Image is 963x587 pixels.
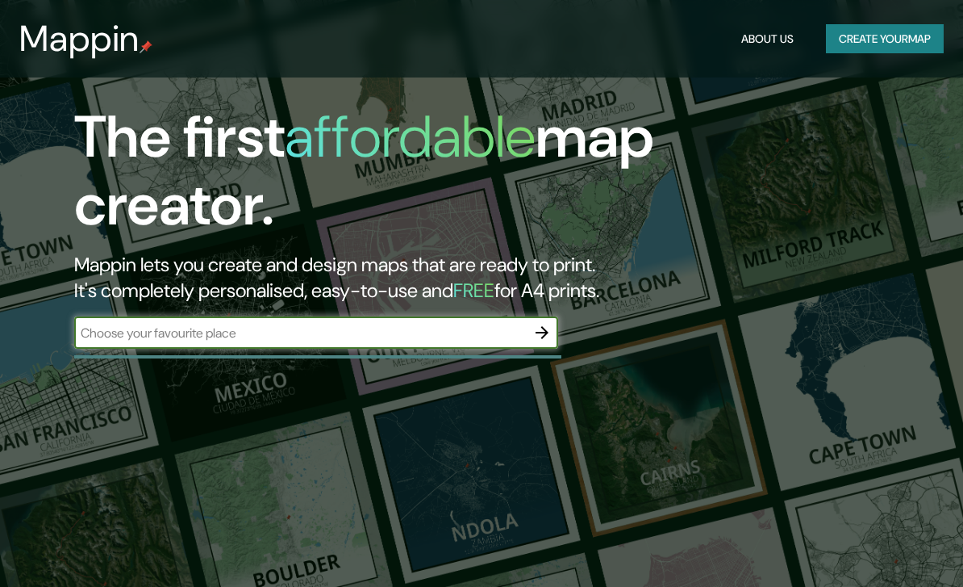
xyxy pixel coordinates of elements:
h3: Mappin [19,18,140,60]
button: About Us [735,24,800,54]
button: Create yourmap [826,24,944,54]
h2: Mappin lets you create and design maps that are ready to print. It's completely personalised, eas... [74,252,844,304]
h5: FREE [453,278,494,303]
input: Choose your favourite place [74,324,526,342]
img: mappin-pin [140,40,152,53]
h1: affordable [285,99,536,174]
h1: The first map creator. [74,103,844,252]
